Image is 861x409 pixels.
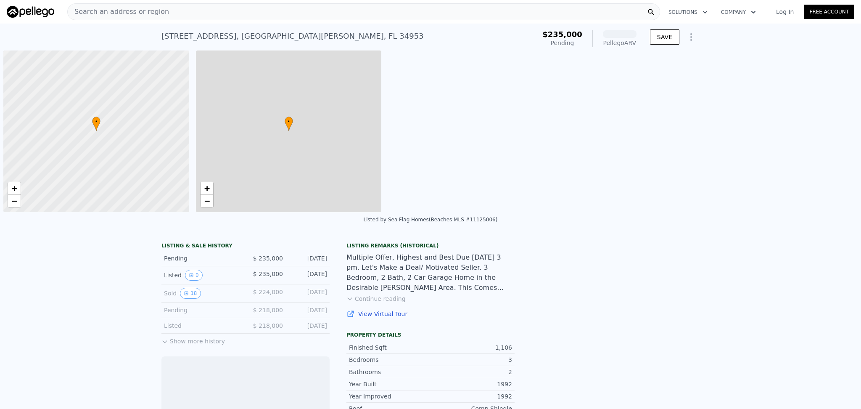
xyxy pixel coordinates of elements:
div: [DATE] [290,306,327,314]
div: [STREET_ADDRESS] , [GEOGRAPHIC_DATA][PERSON_NAME] , FL 34953 [161,30,424,42]
div: Listed [164,270,239,281]
div: Year Built [349,380,430,388]
span: + [204,183,209,194]
span: Search an address or region [68,7,169,17]
div: LISTING & SALE HISTORY [161,242,330,251]
a: View Virtual Tour [346,310,515,318]
button: Continue reading [346,295,406,303]
span: − [204,196,209,206]
button: Show Options [683,29,700,45]
button: View historical data [180,288,201,299]
div: Property details [346,332,515,338]
div: Pending [164,254,239,263]
div: Year Improved [349,392,430,401]
div: 2 [430,368,512,376]
div: [DATE] [290,321,327,330]
div: 1992 [430,392,512,401]
span: • [285,118,293,125]
a: Zoom out [201,195,213,207]
span: • [92,118,100,125]
div: Pellego ARV [603,39,637,47]
div: 3 [430,356,512,364]
div: Listing Remarks (Historical) [346,242,515,249]
div: Listed by Sea Flag Homes (Beaches MLS #11125006) [364,217,498,223]
div: [DATE] [290,254,327,263]
span: $ 218,000 [253,322,283,329]
div: Bathrooms [349,368,430,376]
span: $235,000 [542,30,582,39]
div: Listed [164,321,239,330]
span: $ 224,000 [253,289,283,295]
a: Free Account [804,5,854,19]
a: Zoom in [201,182,213,195]
div: [DATE] [290,270,327,281]
div: Finished Sqft [349,343,430,352]
span: + [12,183,17,194]
div: 1992 [430,380,512,388]
div: Pending [164,306,239,314]
span: $ 235,000 [253,271,283,277]
button: SAVE [650,29,679,45]
div: • [285,117,293,131]
a: Zoom in [8,182,21,195]
a: Zoom out [8,195,21,207]
span: − [12,196,17,206]
button: Show more history [161,334,225,345]
button: Solutions [662,5,714,20]
a: Log In [766,8,804,16]
div: Multiple Offer, Highest and Best Due [DATE] 3 pm. Let's Make a Deal/ Motivated Seller. 3 Bedroom,... [346,252,515,293]
div: • [92,117,100,131]
button: View historical data [185,270,203,281]
div: Sold [164,288,239,299]
div: [DATE] [290,288,327,299]
div: Pending [542,39,582,47]
span: $ 235,000 [253,255,283,262]
button: Company [714,5,763,20]
div: Bedrooms [349,356,430,364]
span: $ 218,000 [253,307,283,313]
div: 1,106 [430,343,512,352]
img: Pellego [7,6,54,18]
